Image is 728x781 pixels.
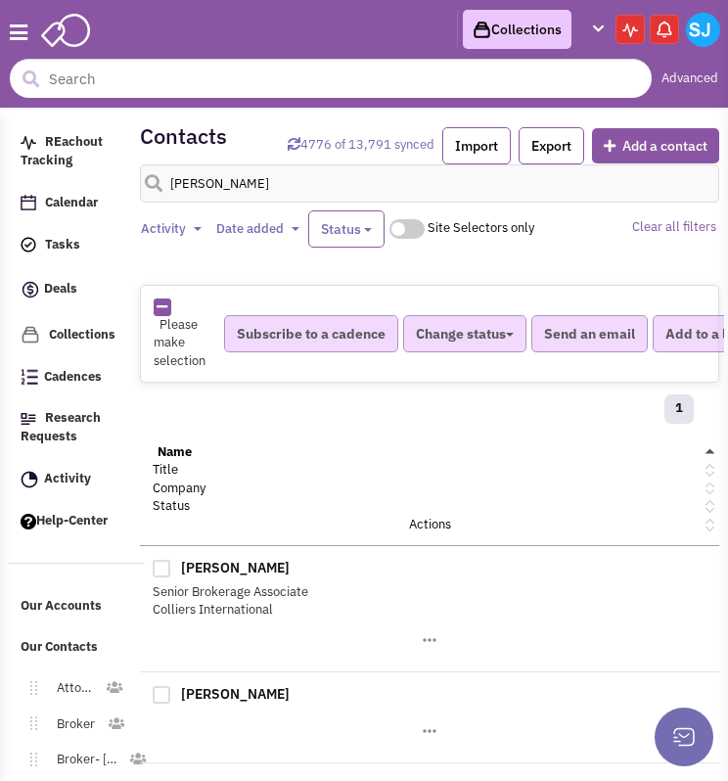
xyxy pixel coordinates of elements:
a: Activity [11,461,146,498]
img: icon-deals.svg [21,278,40,301]
a: Export.xlsx [519,127,584,164]
img: Sarah Jones [686,13,720,47]
a: Attorney [37,674,105,703]
a: Name [158,443,192,460]
a: Clear all filters [632,218,716,235]
img: Cadences_logo.png [21,369,38,385]
img: icon-collection-lavender-black.svg [473,21,491,39]
a: Research Requests [11,400,146,456]
span: Activity [141,220,186,237]
span: Our Contacts [21,639,98,656]
span: Cadences [44,368,102,385]
a: Status [153,497,190,514]
span: REachout Tracking [21,133,103,168]
span: Collections [49,325,115,342]
img: Activity.png [21,471,38,488]
img: Calendar.png [21,195,36,210]
a: Tasks [11,227,146,264]
a: Advanced [661,69,718,88]
button: Subscribe to a cadence [224,315,398,352]
a: Company [153,480,205,496]
span: Research Requests [21,410,101,445]
a: Deals [11,269,146,311]
h2: Contacts [140,127,227,145]
img: SmartAdmin [41,10,90,47]
a: Calendar [11,185,146,222]
a: REachout Tracking [11,124,146,180]
a: Sync contacts with Retailsphere [288,136,434,153]
div: Colliers International [140,601,719,620]
a: [PERSON_NAME] [181,559,290,576]
img: help.png [21,514,36,529]
a: Sarah Jones [684,13,718,47]
span: Calendar [45,194,98,210]
a: Collections [463,10,571,49]
img: Move.png [21,716,37,730]
a: Our Contacts [11,629,146,666]
input: Search contacts [140,164,719,203]
a: Broker [37,711,107,739]
a: Title [153,461,178,478]
a: Broker- [GEOGRAPHIC_DATA] [37,746,128,774]
span: Date added [216,220,284,237]
button: Date added [210,219,305,240]
button: Status [308,210,385,248]
div: Senior Brokerage Associate [140,583,719,602]
span: Status [321,220,361,238]
button: Activity [135,219,207,240]
button: Add a contact [592,128,719,163]
span: Our Accounts [21,597,102,614]
a: Actions [409,516,451,532]
span: Tasks [45,236,80,253]
a: Collections [11,316,146,354]
span: Activity [44,470,91,486]
span: Please make selection [154,316,205,369]
a: Import [442,127,511,164]
input: Search [10,59,652,98]
img: icon-collection-lavender.png [21,325,40,345]
img: Rectangle.png [154,299,171,316]
a: [PERSON_NAME] [181,685,290,703]
img: Research.png [21,413,36,425]
img: Move.png [21,681,37,695]
a: Help-Center [11,503,146,540]
img: icon-tasks.png [21,237,36,253]
a: Our Accounts [11,588,146,625]
a: Cadences [11,359,146,396]
img: Move.png [21,753,37,766]
div: Site Selectors only [428,219,542,238]
a: 1 [664,394,694,424]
